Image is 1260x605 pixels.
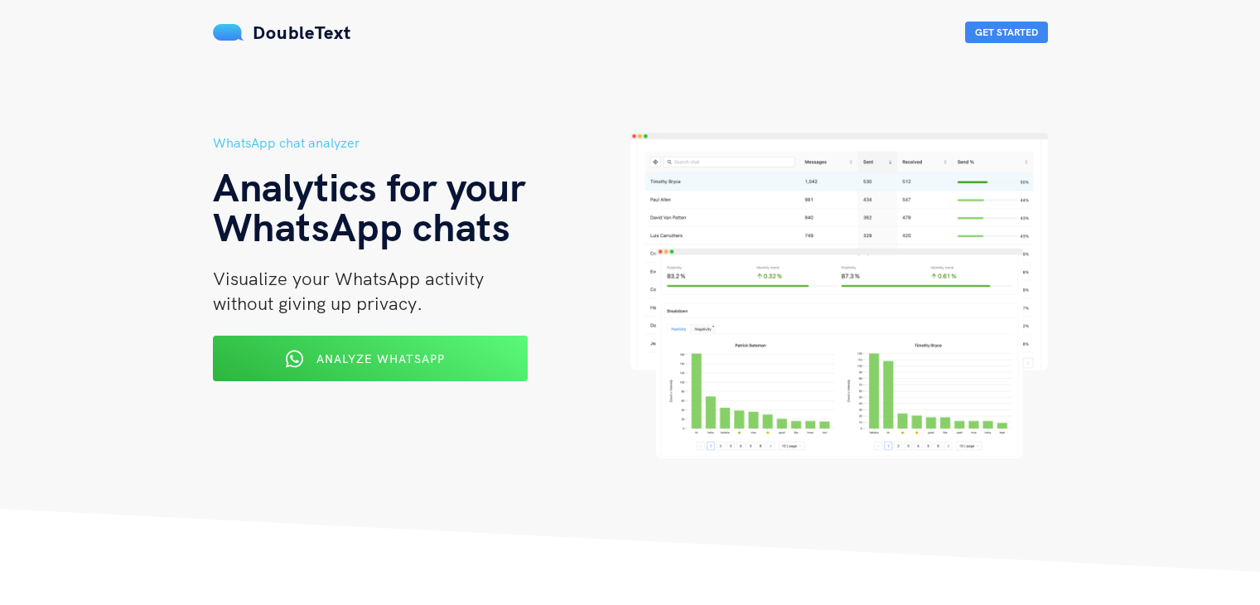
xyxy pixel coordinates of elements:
[213,201,510,251] span: WhatsApp chats
[213,21,351,44] a: DoubleText
[316,351,445,366] span: Analyze WhatsApp
[213,292,422,315] span: without giving up privacy.
[213,24,244,41] img: mS3x8y1f88AAAAABJRU5ErkJggg==
[213,267,484,290] span: Visualize your WhatsApp activity
[630,133,1048,458] img: hero
[213,162,525,211] span: Analytics for your
[965,22,1048,43] button: Get Started
[213,336,528,381] button: Analyze WhatsApp
[213,357,528,372] a: Analyze WhatsApp
[213,133,630,153] h5: WhatsApp chat analyzer
[253,21,351,44] span: DoubleText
